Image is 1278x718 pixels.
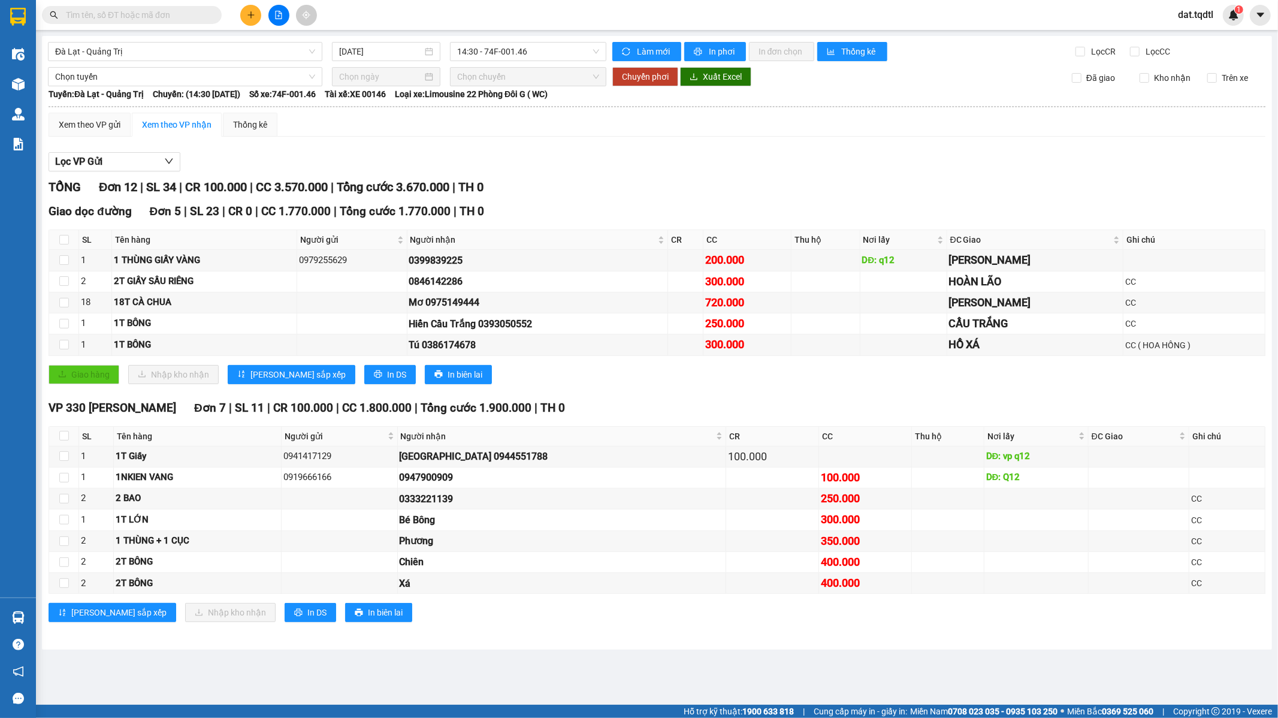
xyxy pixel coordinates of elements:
div: 2 [81,577,111,591]
span: | [255,204,258,218]
div: Thống kê [233,118,267,131]
img: warehouse-icon [12,78,25,90]
span: ⚪️ [1061,709,1064,714]
div: 0919666166 [283,470,395,485]
span: Tổng cước 1.770.000 [340,204,451,218]
div: HỒ XÁ [949,336,1121,353]
span: Chọn tuyến [55,68,315,86]
span: | [267,401,270,415]
span: Miền Nam [910,705,1058,718]
span: bar-chart [827,47,837,57]
div: HOÀN LÃO [949,273,1121,290]
strong: 0708 023 035 - 0935 103 250 [948,707,1058,716]
span: | [336,401,339,415]
span: Đơn 5 [150,204,182,218]
div: Phương [400,533,724,548]
th: Tên hàng [114,427,282,447]
span: file-add [274,11,283,19]
button: Lọc VP Gửi [49,152,180,171]
span: Chọn chuyến [457,68,599,86]
img: warehouse-icon [12,611,25,624]
span: In phơi [709,45,736,58]
div: Xem theo VP nhận [142,118,212,131]
span: TH 0 [540,401,565,415]
div: 400.000 [821,554,910,571]
span: 14:30 - 74F-001.46 [457,43,599,61]
span: TH 0 [458,180,484,194]
button: caret-down [1250,5,1271,26]
span: printer [434,370,443,379]
button: plus [240,5,261,26]
strong: 1900 633 818 [742,707,794,716]
th: Ghi chú [1123,230,1265,250]
div: Mơ 0975149444 [409,295,666,310]
span: [PERSON_NAME] sắp xếp [71,606,167,619]
span: caret-down [1255,10,1266,20]
div: 0941417129 [283,449,395,464]
span: printer [694,47,704,57]
span: printer [294,608,303,618]
th: CR [726,427,819,447]
div: 400.000 [821,575,910,592]
th: CC [819,427,912,447]
div: 1NKIEN VANG [116,470,279,485]
div: 720.000 [705,294,789,311]
div: DĐ: vp q12 [986,449,1086,464]
span: | [250,180,253,194]
div: [GEOGRAPHIC_DATA] 0944551788 [400,449,724,464]
div: 18T CÀ CHUA [114,295,295,310]
div: 2 [81,534,111,548]
span: Người gửi [300,233,395,246]
span: | [1162,705,1164,718]
span: | [331,180,334,194]
button: printerIn phơi [684,42,746,61]
div: 1 [81,254,110,268]
button: In đơn chọn [749,42,814,61]
span: Miền Bắc [1067,705,1153,718]
div: 100.000 [821,469,910,486]
div: 0979255629 [299,254,405,268]
div: Tú 0386174678 [409,337,666,352]
span: dat.tqdtl [1168,7,1223,22]
b: Tuyến: Đà Lạt - Quảng Trị [49,89,144,99]
span: Chuyến: (14:30 [DATE]) [153,88,240,101]
span: CC 1.800.000 [342,401,412,415]
span: Lọc VP Gửi [55,154,102,169]
div: 250.000 [821,490,910,507]
button: printerIn DS [285,603,336,622]
span: | [334,204,337,218]
span: Người nhận [410,233,655,246]
span: Nơi lấy [987,430,1076,443]
div: 2 [81,274,110,289]
div: 0399839225 [409,253,666,268]
span: In biên lai [448,368,482,381]
input: Chọn ngày [339,70,422,83]
div: 350.000 [821,533,910,550]
button: downloadXuất Excel [680,67,751,86]
span: VP 330 [PERSON_NAME] [49,401,176,415]
span: printer [355,608,363,618]
th: CR [668,230,703,250]
th: Tên hàng [112,230,297,250]
button: sort-ascending[PERSON_NAME] sắp xếp [228,365,355,384]
img: warehouse-icon [12,48,25,61]
div: CC [1191,535,1263,548]
span: plus [247,11,255,19]
span: aim [302,11,310,19]
span: Đơn 7 [194,401,226,415]
span: | [803,705,805,718]
sup: 1 [1235,5,1243,14]
div: CC [1191,492,1263,505]
span: printer [374,370,382,379]
button: bar-chartThống kê [817,42,887,61]
div: 1T BÔNG [114,316,295,331]
div: 1 THÙNG GIẤY VÀNG [114,254,295,268]
span: Tài xế: XE 00146 [325,88,386,101]
span: Hỗ trợ kỹ thuật: [684,705,794,718]
span: ĐC Giao [1092,430,1177,443]
span: | [534,401,537,415]
div: 1 [81,338,110,352]
div: 0947900909 [400,470,724,485]
span: Thống kê [842,45,878,58]
span: Số xe: 74F-001.46 [249,88,316,101]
